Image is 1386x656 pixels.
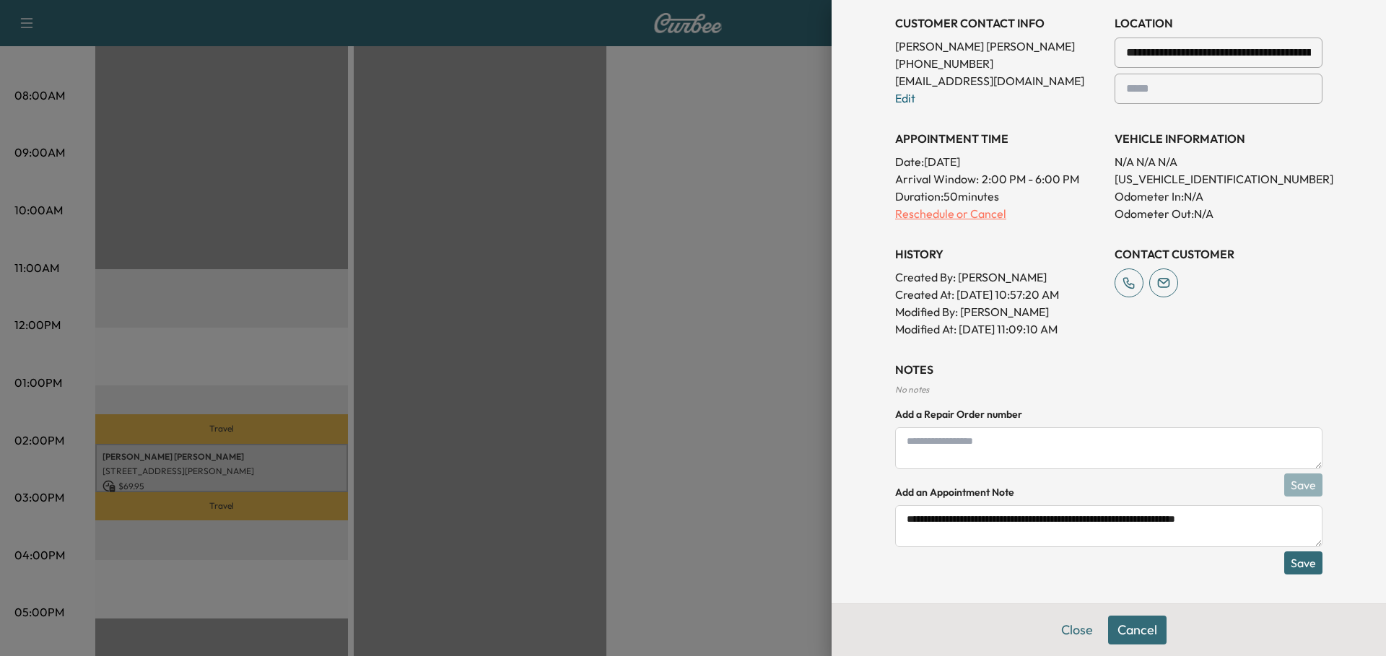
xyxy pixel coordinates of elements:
[895,245,1103,263] h3: History
[895,55,1103,72] p: [PHONE_NUMBER]
[895,91,915,105] a: Edit
[1284,551,1322,574] button: Save
[895,170,1103,188] p: Arrival Window:
[1108,616,1167,644] button: Cancel
[895,407,1322,421] h4: Add a Repair Order number
[982,170,1079,188] span: 2:00 PM - 6:00 PM
[895,205,1103,222] p: Reschedule or Cancel
[895,485,1322,499] h4: Add an Appointment Note
[1115,188,1322,205] p: Odometer In: N/A
[895,130,1103,147] h3: APPOINTMENT TIME
[1115,153,1322,170] p: N/A N/A N/A
[1115,170,1322,188] p: [US_VEHICLE_IDENTIFICATION_NUMBER]
[895,268,1103,286] p: Created By : [PERSON_NAME]
[1052,616,1102,644] button: Close
[895,320,1103,338] p: Modified At : [DATE] 11:09:10 AM
[895,384,1322,395] div: No notes
[895,38,1103,55] p: [PERSON_NAME] [PERSON_NAME]
[895,72,1103,89] p: [EMAIL_ADDRESS][DOMAIN_NAME]
[895,303,1103,320] p: Modified By : [PERSON_NAME]
[895,153,1103,170] p: Date: [DATE]
[1115,205,1322,222] p: Odometer Out: N/A
[895,286,1103,303] p: Created At : [DATE] 10:57:20 AM
[895,14,1103,32] h3: CUSTOMER CONTACT INFO
[895,188,1103,205] p: Duration: 50 minutes
[1115,130,1322,147] h3: VEHICLE INFORMATION
[1115,245,1322,263] h3: CONTACT CUSTOMER
[895,361,1322,378] h3: NOTES
[1115,14,1322,32] h3: LOCATION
